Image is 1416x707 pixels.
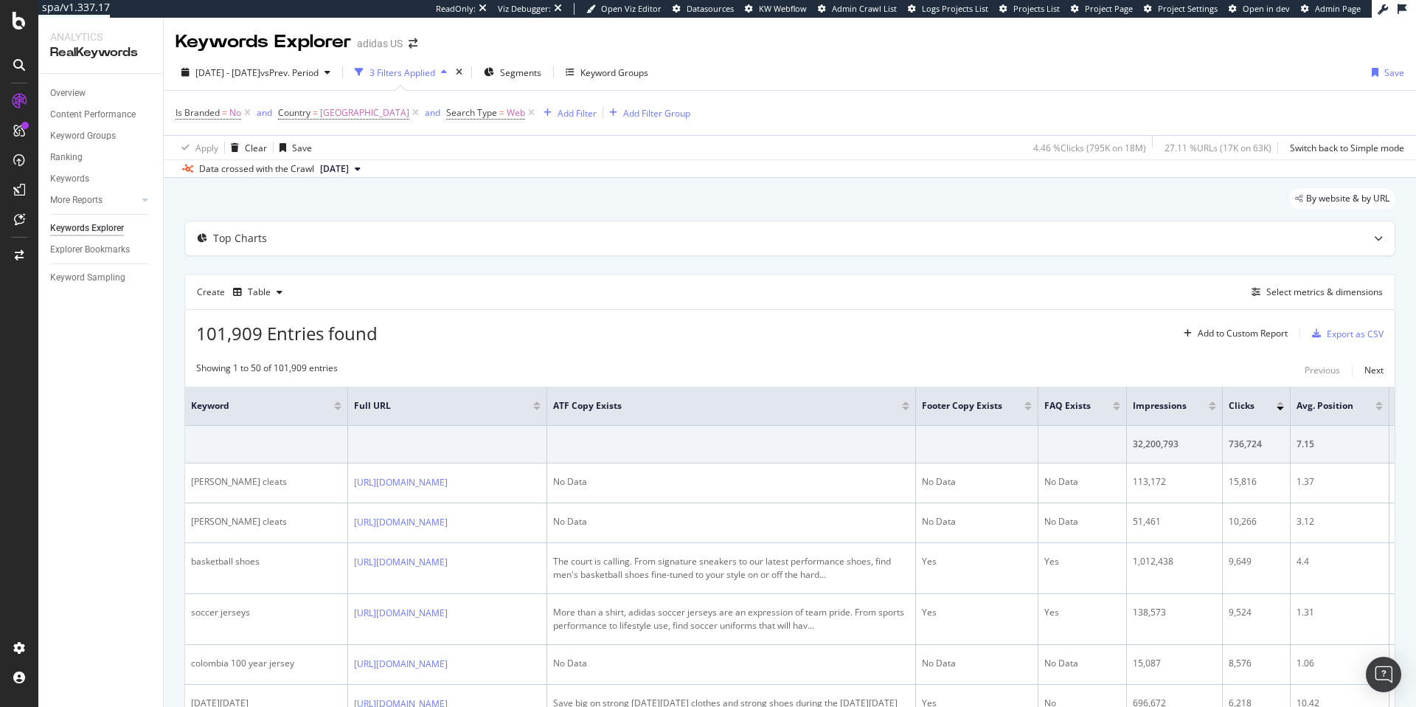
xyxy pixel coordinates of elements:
[478,61,547,84] button: Segments
[1284,136,1404,159] button: Switch back to Simple mode
[1085,3,1133,14] span: Project Page
[1305,362,1340,379] button: Previous
[191,657,341,670] div: colombia 100 year jersey
[1133,606,1216,619] div: 138,573
[197,280,288,304] div: Create
[586,3,662,15] a: Open Viz Editor
[1133,515,1216,528] div: 51,461
[1364,362,1384,379] button: Next
[50,242,130,258] div: Explorer Bookmarks
[1044,475,1120,489] div: No Data
[227,280,288,304] button: Table
[1297,438,1383,451] div: 7.15
[1013,3,1060,14] span: Projects List
[1315,3,1361,14] span: Admin Page
[687,3,734,14] span: Datasources
[1229,606,1284,619] div: 9,524
[191,555,341,568] div: basketball shoes
[349,61,453,84] button: 3 Filters Applied
[453,65,465,80] div: times
[278,106,310,119] span: Country
[1384,66,1404,79] div: Save
[314,160,367,178] button: [DATE]
[354,515,448,530] a: [URL][DOMAIN_NAME]
[1198,329,1288,338] div: Add to Custom Report
[191,399,312,413] span: Keyword
[560,61,654,84] button: Keyword Groups
[260,66,319,79] span: vs Prev. Period
[357,36,403,51] div: adidas US
[313,106,318,119] span: =
[499,106,504,119] span: =
[1297,475,1383,489] div: 1.37
[1229,515,1284,528] div: 10,266
[1246,283,1383,301] button: Select metrics & dimensions
[50,128,116,144] div: Keyword Groups
[538,104,597,122] button: Add Filter
[1289,188,1395,209] div: legacy label
[257,106,272,120] button: and
[1229,555,1284,568] div: 9,649
[500,66,541,79] span: Segments
[1290,142,1404,154] div: Switch back to Simple mode
[1144,3,1218,15] a: Project Settings
[1044,515,1120,528] div: No Data
[1305,364,1340,376] div: Previous
[601,3,662,14] span: Open Viz Editor
[908,3,988,15] a: Logs Projects List
[1306,322,1384,345] button: Export as CSV
[191,515,341,528] div: [PERSON_NAME] cleats
[354,475,448,490] a: [URL][DOMAIN_NAME]
[759,3,807,14] span: KW Webflow
[50,270,125,286] div: Keyword Sampling
[818,3,897,15] a: Admin Crawl List
[50,171,89,187] div: Keywords
[922,555,1032,568] div: Yes
[354,399,511,413] span: Full URL
[354,657,448,672] a: [URL][DOMAIN_NAME]
[191,475,341,489] div: [PERSON_NAME] cleats
[213,231,267,246] div: Top Charts
[1133,438,1216,451] div: 32,200,793
[436,3,476,15] div: ReadOnly:
[558,107,597,120] div: Add Filter
[1229,399,1254,413] span: Clicks
[999,3,1060,15] a: Projects List
[922,657,1032,670] div: No Data
[1366,61,1404,84] button: Save
[553,515,909,528] div: No Data
[1044,399,1091,413] span: FAQ Exists
[191,606,341,619] div: soccer jerseys
[50,150,83,165] div: Ranking
[1297,657,1383,670] div: 1.06
[1243,3,1290,14] span: Open in dev
[50,86,153,101] a: Overview
[257,106,272,119] div: and
[292,142,312,154] div: Save
[1033,142,1146,154] div: 4.46 % Clicks ( 795K on 18M )
[50,171,153,187] a: Keywords
[1366,657,1401,692] div: Open Intercom Messenger
[50,221,153,236] a: Keywords Explorer
[1165,142,1271,154] div: 27.11 % URLs ( 17K on 63K )
[354,606,448,621] a: [URL][DOMAIN_NAME]
[1044,657,1120,670] div: No Data
[1297,515,1383,528] div: 3.12
[623,107,690,120] div: Add Filter Group
[425,106,440,120] button: and
[176,136,218,159] button: Apply
[50,44,151,61] div: RealKeywords
[409,38,417,49] div: arrow-right-arrow-left
[196,321,378,345] span: 101,909 Entries found
[507,103,525,123] span: Web
[1229,657,1284,670] div: 8,576
[176,30,351,55] div: Keywords Explorer
[553,657,909,670] div: No Data
[1133,399,1187,413] span: Impressions
[832,3,897,14] span: Admin Crawl List
[229,103,241,123] span: No
[1229,475,1284,489] div: 15,816
[1364,364,1384,376] div: Next
[922,606,1032,619] div: Yes
[222,106,227,119] span: =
